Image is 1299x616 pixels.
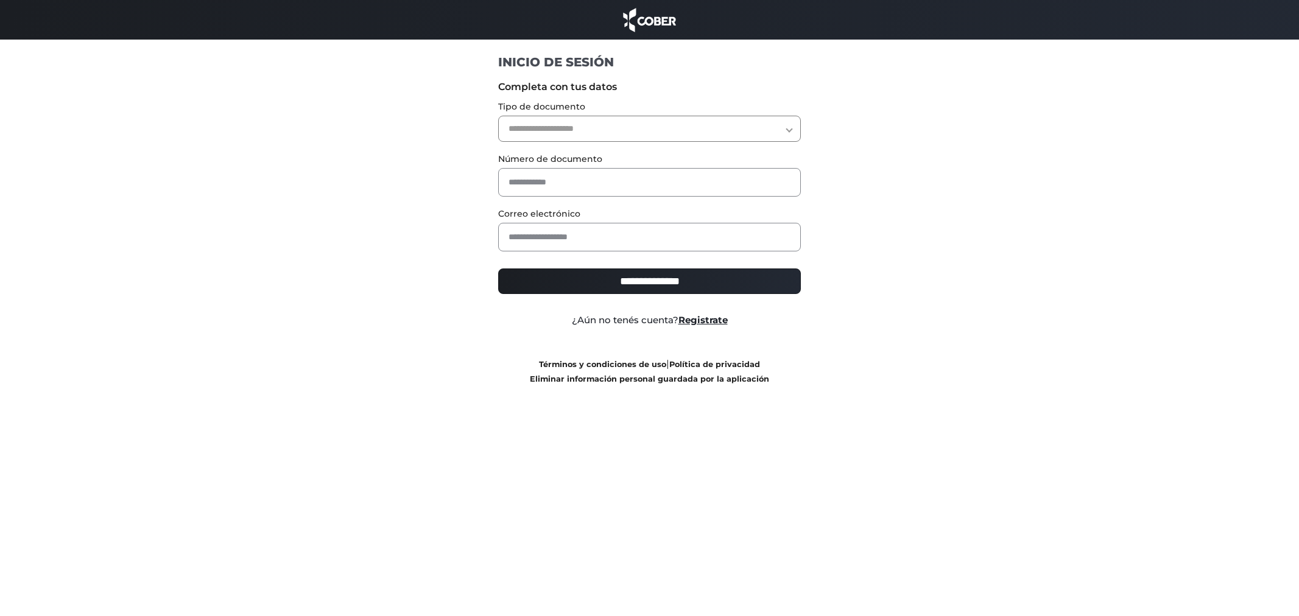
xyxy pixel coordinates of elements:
a: Términos y condiciones de uso [539,360,666,369]
label: Número de documento [498,153,801,166]
a: Registrate [678,314,728,326]
a: Eliminar información personal guardada por la aplicación [530,374,769,383]
a: Política de privacidad [669,360,760,369]
img: cober_marca.png [620,6,680,33]
label: Tipo de documento [498,100,801,113]
h1: INICIO DE SESIÓN [498,54,801,70]
label: Correo electrónico [498,208,801,220]
div: | [489,357,810,386]
div: ¿Aún no tenés cuenta? [489,313,810,327]
label: Completa con tus datos [498,80,801,94]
